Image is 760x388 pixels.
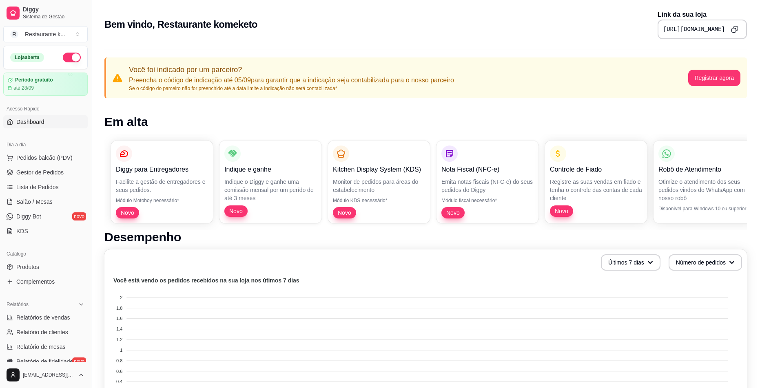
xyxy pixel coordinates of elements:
[437,141,538,223] button: Nota Fiscal (NFC-e)Emita notas fiscais (NFC-e) do seus pedidos do DiggyMódulo fiscal necessário*Novo
[3,115,88,128] a: Dashboard
[224,178,317,202] p: Indique o Diggy e ganhe uma comissão mensal por um perído de até 3 meses
[104,115,747,129] h1: Em alta
[116,326,122,331] tspan: 1.4
[116,178,208,194] p: Facilite a gestão de entregadores e seus pedidos.
[654,141,756,223] button: Robô de AtendimentoOtimize o atendimento dos seus pedidos vindos do WhatsApp com nosso robôDispon...
[226,207,246,215] span: Novo
[16,278,55,286] span: Complementos
[3,340,88,353] a: Relatório de mesas
[116,369,122,374] tspan: 0.6
[3,3,88,23] a: DiggySistema de Gestão
[16,357,73,366] span: Relatório de fidelidade
[25,30,65,38] div: Restaurante k ...
[16,328,68,336] span: Relatório de clientes
[16,118,44,126] span: Dashboard
[545,141,647,223] button: Controle de FiadoRegistre as suas vendas em fiado e tenha o controle das contas de cada clienteNovo
[663,25,725,33] pre: [URL][DOMAIN_NAME]
[443,209,463,217] span: Novo
[3,275,88,288] a: Complementos
[3,210,88,223] a: Diggy Botnovo
[129,64,454,75] p: Você foi indicado por um parceiro?
[3,26,88,42] button: Select a team
[550,178,642,202] p: Registre as suas vendas em fiado e tenha o controle das contas de cada cliente
[3,138,88,151] div: Dia a dia
[116,358,122,363] tspan: 0.8
[116,379,122,384] tspan: 0.4
[16,263,39,271] span: Produtos
[3,102,88,115] div: Acesso Rápido
[3,225,88,238] a: KDS
[111,141,213,223] button: Diggy para EntregadoresFacilite a gestão de entregadores e seus pedidos.Módulo Motoboy necessário...
[3,260,88,273] a: Produtos
[15,77,53,83] article: Período gratuito
[3,151,88,164] button: Pedidos balcão (PDV)
[16,168,64,176] span: Gestor de Pedidos
[328,141,430,223] button: Kitchen Display System (KDS)Monitor de pedidos para áreas do estabelecimentoMódulo KDS necessário...
[63,53,81,62] button: Alterar Status
[23,6,84,13] span: Diggy
[13,85,34,91] article: até 28/09
[3,311,88,324] a: Relatórios de vendas
[3,73,88,96] a: Período gratuitoaté 28/09
[601,254,660,271] button: Últimos 7 dias
[728,23,741,36] button: Copy to clipboard
[116,337,122,342] tspan: 1.2
[104,230,747,245] h1: Desempenho
[688,70,741,86] button: Registrar agora
[658,205,751,212] p: Disponível para Windows 10 ou superior
[219,141,321,223] button: Indique e ganheIndique o Diggy e ganhe uma comissão mensal por um perído de até 3 mesesNovo
[16,154,73,162] span: Pedidos balcão (PDV)
[129,85,454,92] p: Se o código do parceiro não for preenchido até a data limite a indicação não será contabilizada*
[23,13,84,20] span: Sistema de Gestão
[120,295,122,300] tspan: 2
[333,197,425,204] p: Módulo KDS necessário*
[3,326,88,339] a: Relatório de clientes
[3,166,88,179] a: Gestor de Pedidos
[120,348,122,353] tspan: 1
[441,197,534,204] p: Módulo fiscal necessário*
[16,227,28,235] span: KDS
[10,53,44,62] div: Loja aberta
[658,165,751,174] p: Robô de Atendimento
[441,178,534,194] p: Emita notas fiscais (NFC-e) do seus pedidos do Diggy
[669,254,742,271] button: Número de pedidos
[550,165,642,174] p: Controle de Fiado
[113,277,299,284] text: Você está vendo os pedidos recebidos na sua loja nos útimos 7 dias
[16,183,59,191] span: Lista de Pedidos
[658,178,751,202] p: Otimize o atendimento dos seus pedidos vindos do WhatsApp com nosso robô
[333,178,425,194] p: Monitor de pedidos para áreas do estabelecimento
[116,316,122,321] tspan: 1.6
[10,30,18,38] span: R
[3,247,88,260] div: Catálogo
[224,165,317,174] p: Indique e ganhe
[552,207,572,215] span: Novo
[3,195,88,208] a: Salão / Mesas
[117,209,137,217] span: Novo
[104,18,257,31] h2: Bem vindo, Restaurante komeketo
[116,165,208,174] p: Diggy para Entregadores
[23,372,75,378] span: [EMAIL_ADDRESS][DOMAIN_NAME]
[441,165,534,174] p: Nota Fiscal (NFC-e)
[16,343,66,351] span: Relatório de mesas
[333,165,425,174] p: Kitchen Display System (KDS)
[16,313,70,322] span: Relatórios de vendas
[3,365,88,385] button: [EMAIL_ADDRESS][DOMAIN_NAME]
[3,181,88,194] a: Lista de Pedidos
[116,306,122,311] tspan: 1.8
[7,301,29,308] span: Relatórios
[658,10,747,20] p: Link da sua loja
[16,212,41,220] span: Diggy Bot
[16,198,53,206] span: Salão / Mesas
[129,75,454,85] p: Preencha o código de indicação até 05/09 para garantir que a indicação seja contabilizada para o ...
[3,355,88,368] a: Relatório de fidelidadenovo
[335,209,355,217] span: Novo
[116,197,208,204] p: Módulo Motoboy necessário*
